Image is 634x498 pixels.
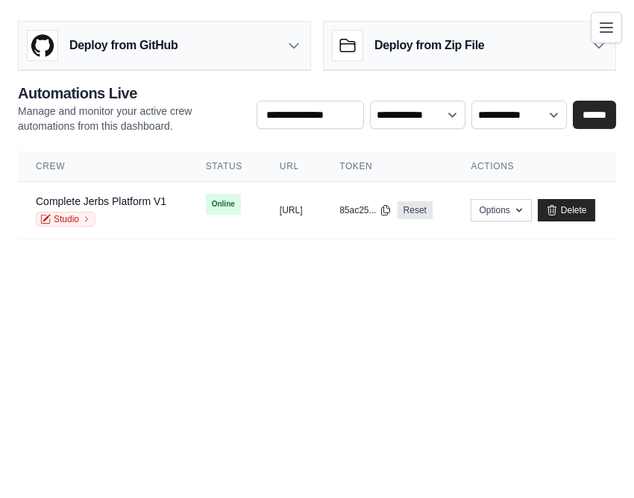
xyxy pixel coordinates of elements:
th: Actions [453,151,616,182]
span: Online [206,194,241,215]
button: Toggle navigation [591,12,622,43]
a: Studio [36,212,95,227]
a: Reset [398,201,433,219]
img: GitHub Logo [28,31,57,60]
a: Delete [538,199,595,221]
h3: Deploy from GitHub [69,37,178,54]
a: Complete Jerbs Platform V1 [36,195,166,207]
h2: Automations Live [18,83,245,104]
p: Manage and monitor your active crew automations from this dashboard. [18,104,245,133]
th: Token [321,151,453,182]
h3: Deploy from Zip File [374,37,484,54]
button: Options [471,199,531,221]
th: URL [262,151,321,182]
button: 85ac25... [339,204,391,216]
th: Status [188,151,262,182]
th: Crew [18,151,188,182]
